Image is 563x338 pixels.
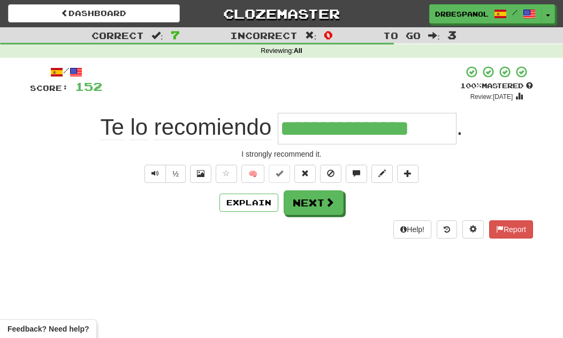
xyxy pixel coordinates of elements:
[305,31,317,40] span: :
[100,114,124,140] span: Te
[294,165,316,183] button: Reset to 0% Mastered (alt+r)
[30,65,102,79] div: /
[216,165,237,183] button: Favorite sentence (alt+f)
[294,47,302,55] strong: All
[447,28,457,41] span: 3
[324,28,333,41] span: 0
[393,220,431,239] button: Help!
[429,4,542,24] a: drbespanol /
[30,149,533,159] div: I strongly recommend it.
[190,165,211,183] button: Show image (alt+x)
[269,165,290,183] button: Set this sentence to 100% Mastered (alt+m)
[75,80,102,93] span: 152
[142,165,186,183] div: Text-to-speech controls
[230,30,298,41] span: Incorrect
[460,81,482,90] span: 100 %
[383,30,421,41] span: To go
[437,220,457,239] button: Round history (alt+y)
[320,165,341,183] button: Ignore sentence (alt+i)
[165,165,186,183] button: ½
[151,31,163,40] span: :
[30,83,69,93] span: Score:
[7,324,89,334] span: Open feedback widget
[428,31,440,40] span: :
[489,220,533,239] button: Report
[397,165,419,183] button: Add to collection (alt+a)
[144,165,166,183] button: Play sentence audio (ctl+space)
[512,9,518,16] span: /
[460,81,533,91] div: Mastered
[171,28,180,41] span: 7
[435,9,489,19] span: drbespanol
[241,165,264,183] button: 🧠
[130,114,148,140] span: lo
[219,194,278,212] button: Explain
[284,190,344,215] button: Next
[346,165,367,183] button: Discuss sentence (alt+u)
[8,4,180,22] a: Dashboard
[196,4,368,23] a: Clozemaster
[470,93,513,101] small: Review: [DATE]
[457,114,463,140] span: .
[154,114,271,140] span: recomiendo
[371,165,393,183] button: Edit sentence (alt+d)
[92,30,144,41] span: Correct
